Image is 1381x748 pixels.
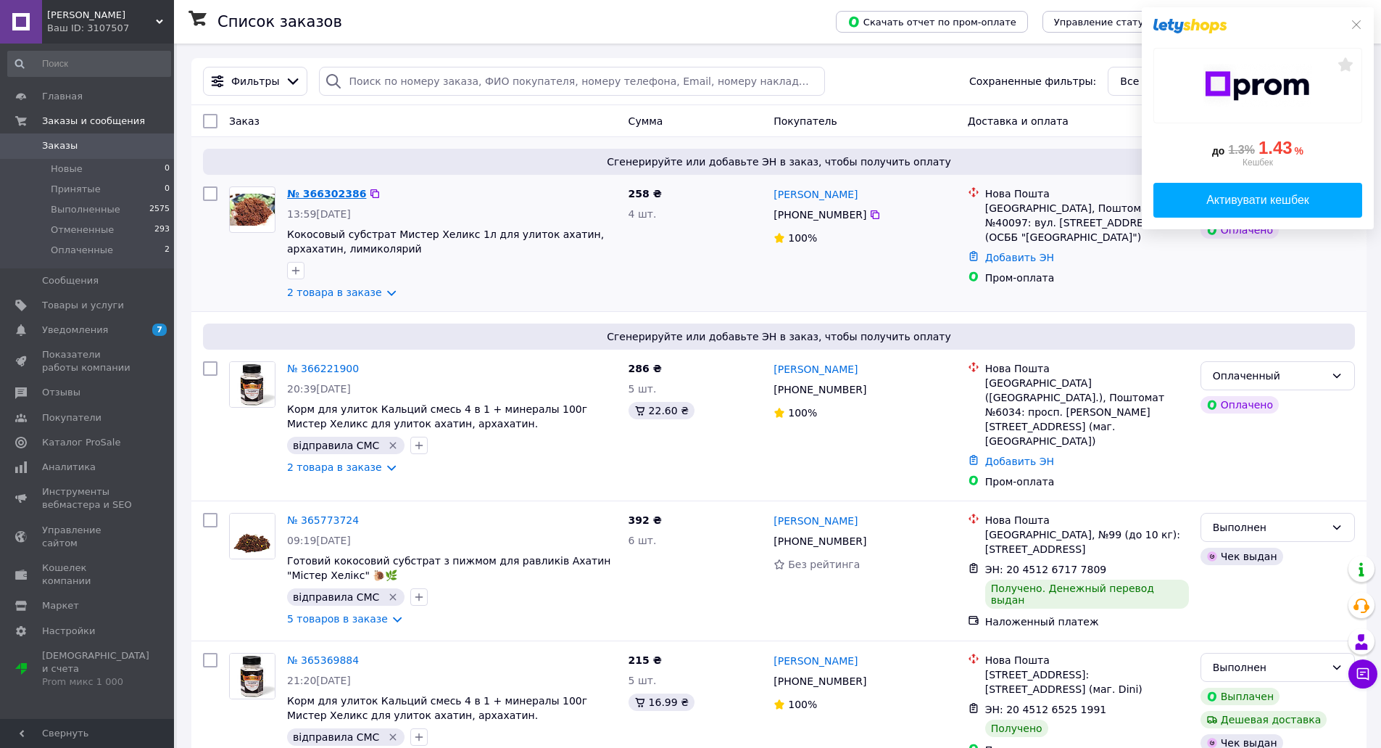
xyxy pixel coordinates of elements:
span: 2575 [149,203,170,216]
span: 100% [788,232,817,244]
span: 5 шт. [629,383,657,395]
span: Каталог ProSale [42,436,120,449]
a: 5 товаров в заказе [287,613,388,625]
span: Управление сайтом [42,524,134,550]
a: Корм для улиток Кальций смесь 4 в 1 + минералы 100г Мистер Хеликс для улиток ахатин, архахатин. [287,403,587,430]
div: [PHONE_NUMBER] [771,671,869,691]
span: 293 [154,223,170,237]
a: 2 товара в заказе [287,461,382,473]
button: Управление статусами [1042,11,1179,33]
div: Чек выдан [1200,548,1283,565]
svg: Удалить метку [387,591,399,603]
span: 2 [165,244,170,257]
span: 0 [165,163,170,176]
a: Фото товару [229,513,275,559]
a: Готовий кокосовий субстрат з пижмом для равликів Ахатин "Містер Хелікс" 🐌🌿 [287,555,611,581]
a: № 365773724 [287,514,359,526]
a: [PERSON_NAME] [774,654,858,668]
div: [PHONE_NUMBER] [771,379,869,400]
span: 20:39[DATE] [287,383,351,395]
a: № 365369884 [287,654,359,666]
span: Инструменты вебмастера и SEO [42,485,134,511]
div: Оплаченный [1213,368,1325,384]
div: Получено [985,720,1048,737]
span: Покупатели [42,411,101,424]
span: Заказы и сообщения [42,115,145,128]
div: Нова Пошта [985,186,1189,201]
span: Управление статусами [1054,17,1168,28]
div: Нова Пошта [985,653,1189,667]
div: [GEOGRAPHIC_DATA], Поштомат №40097: вул. [STREET_ADDRESS] (ОСББ "[GEOGRAPHIC_DATA]") [985,201,1189,244]
span: Покупатель [774,115,837,127]
span: Отмененные [51,223,114,237]
span: Настройки [42,625,95,638]
span: Оплаченные [51,244,113,257]
a: [PERSON_NAME] [774,187,858,202]
span: Сгенерируйте или добавьте ЭН в заказ, чтобы получить оплату [209,329,1349,344]
div: Пром-оплата [985,271,1189,285]
h1: Список заказов [217,13,342,30]
span: ЭН: 20 4512 6717 7809 [985,564,1107,575]
span: Все [1120,74,1139,89]
span: 7 [152,324,167,336]
div: Выполнен [1213,519,1325,535]
span: Аналитика [42,461,96,474]
a: 2 товара в заказе [287,287,382,298]
img: Фото товару [230,514,275,559]
a: [PERSON_NAME] [774,514,858,528]
div: [PHONE_NUMBER] [771,205,869,225]
div: Ваш ID: 3107507 [47,22,174,35]
span: Сохраненные фильтры: [969,74,1096,89]
span: 286 ₴ [629,363,662,374]
svg: Удалить метку [387,440,399,451]
div: Оплачено [1200,221,1279,239]
a: № 366302386 [287,188,366,200]
span: 100% [788,407,817,419]
span: Отзывы [42,386,80,399]
div: Нова Пошта [985,361,1189,376]
div: Получено. Денежный перевод выдан [985,580,1189,609]
span: Принятые [51,183,101,196]
div: Пром-оплата [985,474,1189,489]
span: 5 шт. [629,675,657,686]
span: Товары и услуги [42,299,124,312]
span: відправила СМС [293,440,379,451]
a: Фото товару [229,361,275,408]
span: 6 шт. [629,535,657,546]
span: Доставка и оплата [968,115,1069,127]
a: Фото товару [229,186,275,233]
input: Поиск [7,51,171,77]
a: Кокосовый субстрат Мистер Хеликс 1л для улиток ахатин, архахатин, лимиколярий [287,229,604,255]
div: [PHONE_NUMBER] [771,531,869,551]
div: Оплачено [1200,396,1279,414]
button: Чат с покупателем [1348,659,1377,689]
a: Корм для улиток Кальций смесь 4 в 1 + минералы 100г Мистер Хеликс для улиток ахатин, архахатин. [287,695,587,721]
a: Добавить ЭН [985,456,1054,467]
span: відправила СМС [293,591,379,603]
span: [DEMOGRAPHIC_DATA] и счета [42,649,149,689]
span: 13:59[DATE] [287,208,351,220]
span: відправила СМС [293,731,379,743]
span: Заказы [42,139,78,152]
div: Наложенный платеж [985,615,1189,629]
span: 100% [788,699,817,710]
img: Фото товару [230,194,275,226]
span: ЭН: 20 4512 6525 1991 [985,704,1107,715]
span: Мистер Хеликс [47,9,156,22]
span: Сообщения [42,274,99,287]
a: № 366221900 [287,363,359,374]
span: Уведомления [42,324,108,337]
button: Скачать отчет по пром-оплате [836,11,1028,33]
div: [STREET_ADDRESS]: [STREET_ADDRESS] (маг. Dini) [985,667,1189,696]
span: 392 ₴ [629,514,662,526]
span: Показатели работы компании [42,348,134,374]
span: Скачать отчет по пром-оплате [847,15,1016,28]
img: Фото товару [230,362,275,407]
span: Новые [51,163,83,176]
div: [GEOGRAPHIC_DATA] ([GEOGRAPHIC_DATA].), Поштомат №6034: просп. [PERSON_NAME][STREET_ADDRESS] (маг... [985,376,1189,448]
span: Кошелек компании [42,562,134,588]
